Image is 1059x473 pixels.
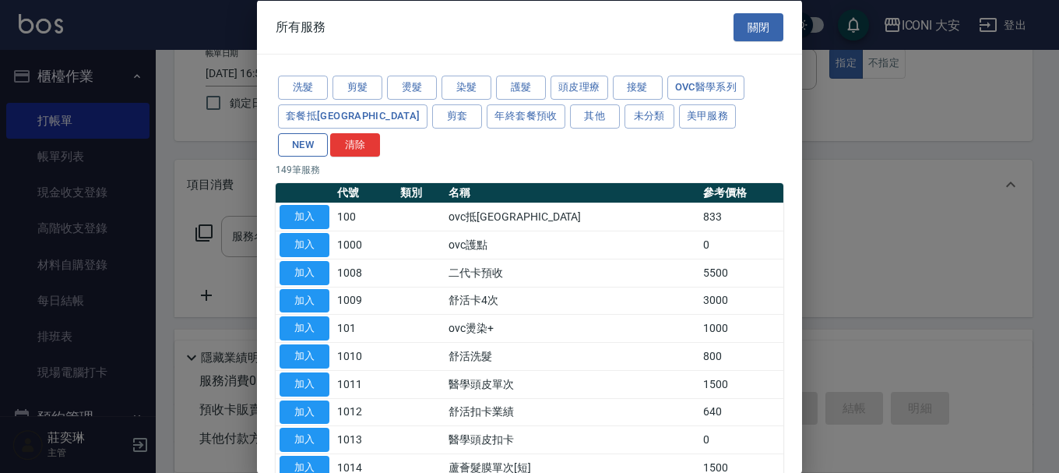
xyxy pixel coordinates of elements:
button: 加入 [280,260,329,284]
button: 護髮 [496,76,546,100]
button: 頭皮理療 [551,76,608,100]
button: 加入 [280,205,329,229]
td: 1000 [699,314,783,342]
td: 醫學頭皮扣卡 [445,425,699,454]
td: 舒活洗髮 [445,342,699,370]
td: 1009 [333,287,396,315]
button: 燙髮 [387,76,437,100]
th: 參考價格 [699,183,783,203]
td: ovc燙染+ [445,314,699,342]
td: 800 [699,342,783,370]
button: ovc醫學系列 [667,76,745,100]
button: 接髮 [613,76,663,100]
button: 剪髮 [332,76,382,100]
td: 醫學頭皮單次 [445,370,699,398]
td: 833 [699,203,783,231]
td: 1000 [333,231,396,259]
button: 加入 [280,344,329,369]
button: 加入 [280,233,329,257]
th: 類別 [396,183,445,203]
td: 100 [333,203,396,231]
button: 洗髮 [278,76,328,100]
td: 1010 [333,342,396,370]
td: 5500 [699,259,783,287]
button: 加入 [280,288,329,312]
td: 1011 [333,370,396,398]
th: 代號 [333,183,396,203]
td: 二代卡預收 [445,259,699,287]
td: 舒活扣卡業績 [445,398,699,426]
span: 所有服務 [276,19,325,34]
button: 加入 [280,316,329,341]
td: 0 [699,425,783,454]
button: 染髮 [442,76,491,100]
button: 清除 [330,132,380,157]
button: 套餐抵[GEOGRAPHIC_DATA] [278,104,427,128]
td: 640 [699,398,783,426]
button: NEW [278,132,328,157]
button: 關閉 [734,12,783,41]
button: 其他 [570,104,620,128]
td: 舒活卡4次 [445,287,699,315]
td: ovc護點 [445,231,699,259]
button: 剪套 [432,104,482,128]
td: 1500 [699,370,783,398]
td: 3000 [699,287,783,315]
button: 加入 [280,400,329,424]
button: 未分類 [624,104,674,128]
td: 0 [699,231,783,259]
button: 加入 [280,372,329,396]
td: ovc抵[GEOGRAPHIC_DATA] [445,203,699,231]
th: 名稱 [445,183,699,203]
button: 年終套餐預收 [487,104,565,128]
td: 1013 [333,425,396,454]
td: 1012 [333,398,396,426]
td: 1008 [333,259,396,287]
button: 加入 [280,428,329,452]
button: 美甲服務 [679,104,737,128]
p: 149 筆服務 [276,163,783,177]
td: 101 [333,314,396,342]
